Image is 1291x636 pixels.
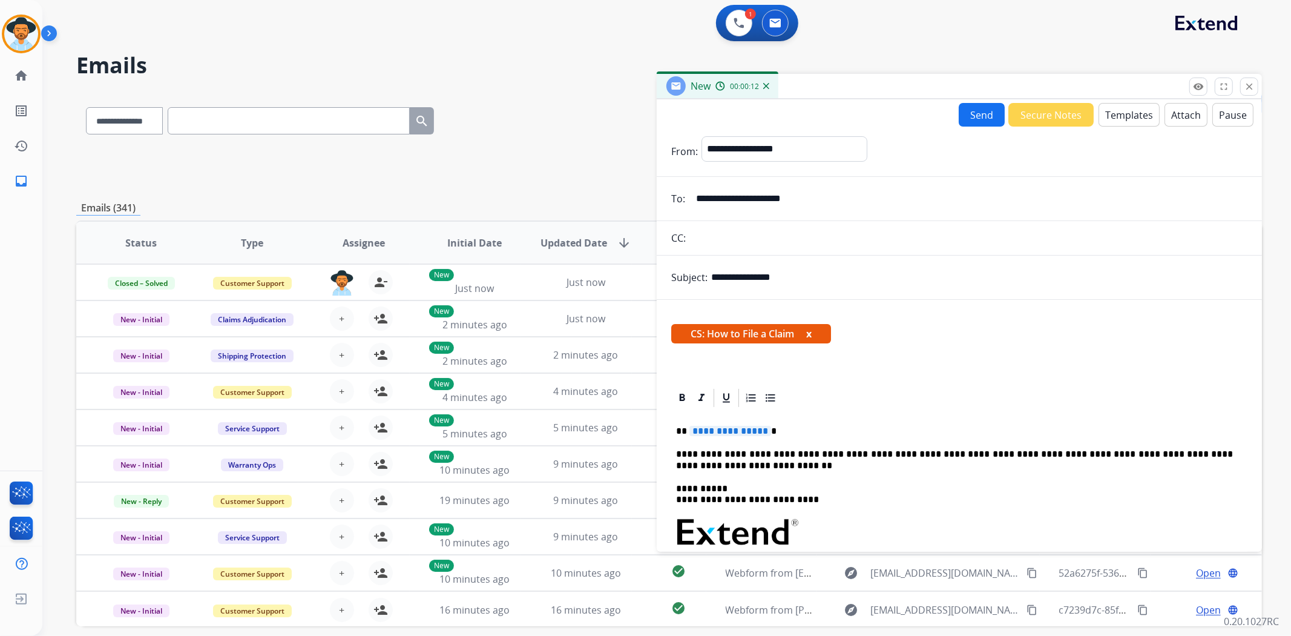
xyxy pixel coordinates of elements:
[671,270,708,285] p: Subject:
[1137,568,1148,578] mat-icon: content_copy
[1099,103,1160,127] button: Templates
[429,378,454,390] p: New
[1244,81,1255,92] mat-icon: close
[343,236,385,250] span: Assignee
[1227,568,1238,578] mat-icon: language
[551,566,621,580] span: 10 minutes ago
[1212,103,1253,127] button: Pause
[415,114,429,128] mat-icon: search
[76,200,140,216] p: Emails (341)
[373,529,388,544] mat-icon: person_add
[429,305,454,317] p: New
[373,384,388,399] mat-icon: person_add
[730,82,759,91] span: 00:00:12
[108,277,175,290] span: Closed – Solved
[691,79,711,93] span: New
[671,601,686,615] mat-icon: check_circle
[76,53,1262,78] h2: Emails
[113,349,169,362] span: New - Initial
[671,191,685,206] p: To:
[373,311,388,326] mat-icon: person_add
[673,389,691,407] div: Bold
[761,389,780,407] div: Bullet List
[14,68,28,83] mat-icon: home
[439,536,510,549] span: 10 minutes ago
[1059,566,1245,580] span: 52a6275f-5364-4e28-a5b7-986eb1ea8e7d
[1224,614,1279,629] p: 0.20.1027RC
[717,389,735,407] div: Underline
[429,342,454,354] p: New
[1193,81,1204,92] mat-icon: remove_red_eye
[113,386,169,399] span: New - Initial
[330,598,354,622] button: +
[211,349,294,362] span: Shipping Protection
[373,348,388,362] mat-icon: person_add
[14,104,28,118] mat-icon: list_alt
[218,422,287,435] span: Service Support
[213,386,292,399] span: Customer Support
[339,384,344,399] span: +
[339,566,344,580] span: +
[330,525,354,549] button: +
[455,282,494,295] span: Just now
[567,276,605,289] span: Just now
[339,311,344,326] span: +
[844,603,858,617] mat-icon: explore
[213,277,292,290] span: Customer Support
[1227,605,1238,615] mat-icon: language
[241,236,263,250] span: Type
[442,318,507,331] span: 2 minutes ago
[429,560,454,572] p: New
[213,568,292,580] span: Customer Support
[439,494,510,507] span: 19 minutes ago
[339,529,344,544] span: +
[1008,103,1094,127] button: Secure Notes
[447,236,502,250] span: Initial Date
[211,313,294,326] span: Claims Adjudication
[959,103,1005,127] button: Send
[870,566,1019,580] span: [EMAIL_ADDRESS][DOMAIN_NAME]
[692,389,711,407] div: Italic
[339,493,344,508] span: +
[442,427,507,440] span: 5 minutes ago
[330,452,354,476] button: +
[540,236,607,250] span: Updated Date
[442,391,507,404] span: 4 minutes ago
[1027,568,1037,578] mat-icon: content_copy
[330,561,354,585] button: +
[339,457,344,471] span: +
[439,603,510,617] span: 16 minutes ago
[806,326,812,341] button: x
[373,275,388,290] mat-icon: person_remove
[113,605,169,617] span: New - Initial
[429,269,454,281] p: New
[113,531,169,544] span: New - Initial
[429,523,454,535] p: New
[617,236,631,250] mat-icon: arrow_downward
[742,389,760,407] div: Ordered List
[1027,605,1037,615] mat-icon: content_copy
[439,572,510,586] span: 10 minutes ago
[1137,605,1148,615] mat-icon: content_copy
[553,530,618,543] span: 9 minutes ago
[553,457,618,471] span: 9 minutes ago
[113,313,169,326] span: New - Initial
[373,457,388,471] mat-icon: person_add
[726,603,1075,617] span: Webform from [PERSON_NAME][EMAIL_ADDRESS][DOMAIN_NAME] on [DATE]
[439,463,510,477] span: 10 minutes ago
[1218,81,1229,92] mat-icon: fullscreen
[339,348,344,362] span: +
[330,306,354,331] button: +
[1196,603,1221,617] span: Open
[1059,603,1241,617] span: c7239d7c-85f7-47e6-8c99-eef484db6d74
[339,420,344,435] span: +
[870,603,1019,617] span: [EMAIL_ADDRESS][DOMAIN_NAME]
[125,236,157,250] span: Status
[1196,566,1221,580] span: Open
[213,605,292,617] span: Customer Support
[330,343,354,367] button: +
[113,422,169,435] span: New - Initial
[14,174,28,188] mat-icon: inbox
[373,603,388,617] mat-icon: person_add
[330,488,354,512] button: +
